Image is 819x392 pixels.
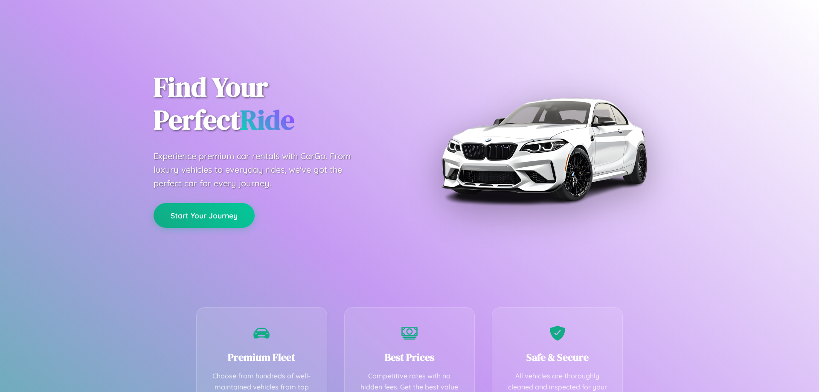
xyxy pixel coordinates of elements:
[357,350,462,364] h3: Best Prices
[505,350,610,364] h3: Safe & Secure
[240,101,294,138] span: Ride
[154,71,397,136] h1: Find Your Perfect
[209,350,314,364] h3: Premium Fleet
[437,43,651,256] img: Premium BMW car rental vehicle
[154,203,255,228] button: Start Your Journey
[154,149,367,190] p: Experience premium car rentals with CarGo. From luxury vehicles to everyday rides, we've got the ...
